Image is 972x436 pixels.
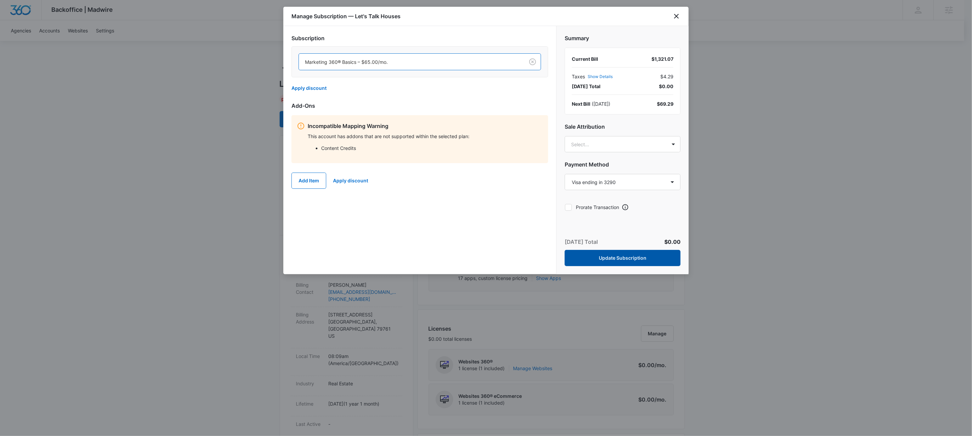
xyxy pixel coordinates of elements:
p: This account has addons that are not supported within the selected plan: [308,133,543,140]
span: Current Bill [572,56,598,62]
div: $1,321.07 [651,55,673,62]
p: [DATE] Total [565,238,598,246]
button: Update Subscription [565,250,681,266]
button: Apply discount [326,173,375,189]
h2: Payment Method [565,160,681,169]
h2: Sale Attribution [565,123,681,131]
div: ( [DATE] ) [572,100,610,107]
span: Taxes [572,73,585,80]
h2: Subscription [291,34,548,42]
span: $0.00 [664,238,681,245]
p: Incompatible Mapping Warning [308,122,543,130]
label: Prorate Transaction [565,204,619,211]
button: Show Details [588,75,613,79]
h2: Summary [565,34,681,42]
button: Clear [527,56,538,67]
button: Add Item [291,173,326,189]
span: Next Bill [572,101,590,107]
span: [DATE] Total [572,83,600,90]
div: $69.29 [657,100,673,107]
span: $0.00 [659,83,673,90]
h2: Add-Ons [291,102,548,110]
button: close [672,12,681,20]
li: Content Credits [321,145,543,152]
button: Apply discount [291,80,333,96]
span: $4.29 [660,73,673,80]
h1: Manage Subscription — Let's Talk Houses [291,12,401,20]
